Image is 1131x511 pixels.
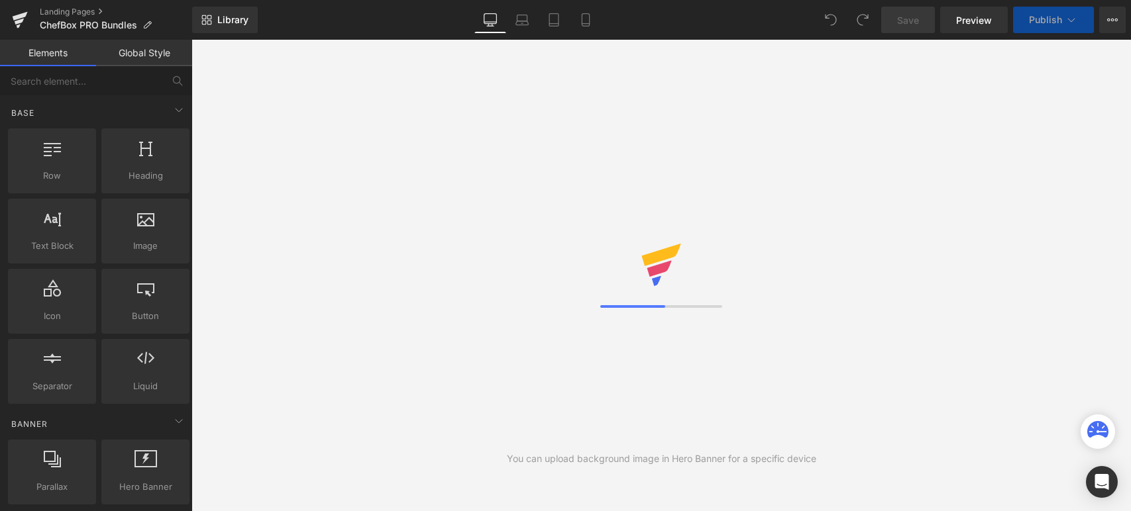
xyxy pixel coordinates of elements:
a: Global Style [96,40,192,66]
span: Icon [12,309,92,323]
span: Separator [12,379,92,393]
a: Mobile [570,7,602,33]
span: Base [10,107,36,119]
a: Preview [940,7,1008,33]
button: Undo [818,7,844,33]
button: Publish [1013,7,1094,33]
span: Heading [105,169,186,183]
a: Landing Pages [40,7,192,17]
span: Banner [10,418,49,430]
span: Text Block [12,239,92,253]
span: Parallax [12,480,92,494]
button: More [1099,7,1126,33]
span: Save [897,13,919,27]
button: Redo [849,7,876,33]
div: Open Intercom Messenger [1086,466,1118,498]
span: Image [105,239,186,253]
span: Button [105,309,186,323]
a: New Library [192,7,258,33]
a: Tablet [538,7,570,33]
span: Publish [1029,15,1062,25]
span: Library [217,14,248,26]
a: Laptop [506,7,538,33]
span: Liquid [105,379,186,393]
div: You can upload background image in Hero Banner for a specific device [507,451,816,466]
span: Hero Banner [105,480,186,494]
span: Row [12,169,92,183]
span: Preview [956,13,992,27]
a: Desktop [474,7,506,33]
span: ChefBox PRO Bundles [40,20,137,30]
